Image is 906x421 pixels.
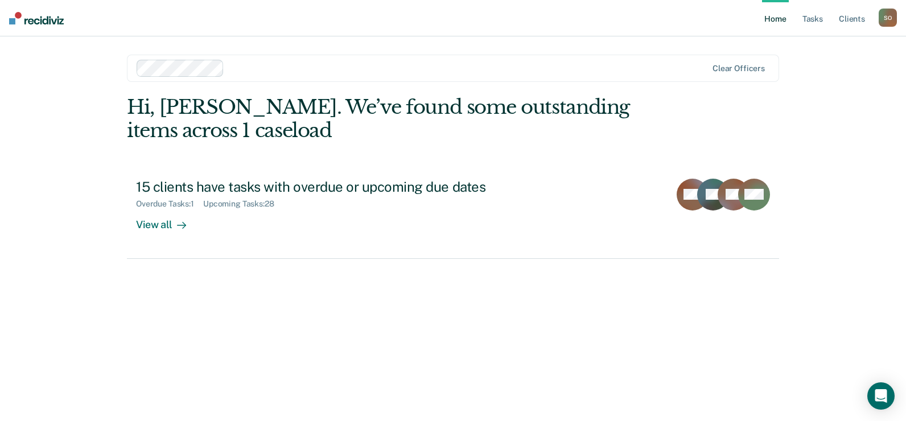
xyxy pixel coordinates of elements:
[879,9,897,27] div: S O
[127,96,649,142] div: Hi, [PERSON_NAME]. We’ve found some outstanding items across 1 caseload
[136,209,200,231] div: View all
[127,170,779,259] a: 15 clients have tasks with overdue or upcoming due datesOverdue Tasks:1Upcoming Tasks:28View all
[879,9,897,27] button: SO
[9,12,64,24] img: Recidiviz
[203,199,283,209] div: Upcoming Tasks : 28
[713,64,765,73] div: Clear officers
[136,199,203,209] div: Overdue Tasks : 1
[136,179,536,195] div: 15 clients have tasks with overdue or upcoming due dates
[867,382,895,410] div: Open Intercom Messenger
